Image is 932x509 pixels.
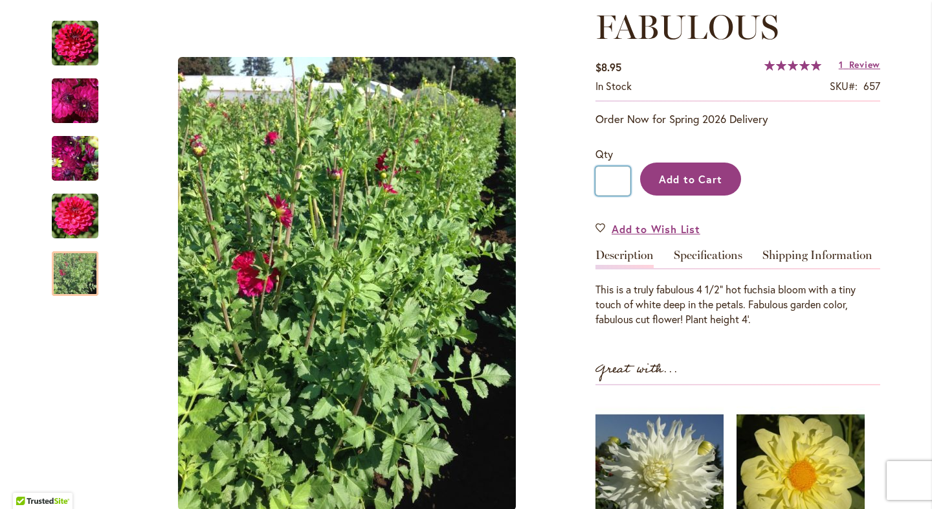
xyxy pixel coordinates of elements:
[52,238,98,296] div: FABULOUS
[849,58,880,71] span: Review
[595,359,678,380] strong: Great with...
[595,60,621,74] span: $8.95
[52,76,98,124] img: FABULOUS
[595,79,632,94] div: Availability
[762,249,872,268] a: Shipping Information
[612,221,700,236] span: Add to Wish List
[52,181,111,238] div: FABULOUS
[640,163,741,196] button: Add to Cart
[595,249,654,268] a: Description
[595,282,880,327] div: This is a truly fabulous 4 1/2" hot fuchsia bloom with a tiny touch of white deep in the petals. ...
[839,58,880,71] a: 1 Review
[52,123,111,181] div: FABULOUS
[839,58,843,71] span: 1
[863,79,880,94] div: 657
[10,463,46,499] iframe: Launch Accessibility Center
[659,172,723,186] span: Add to Cart
[595,147,613,161] span: Qty
[595,221,700,236] a: Add to Wish List
[52,193,98,240] img: FABULOUS
[830,79,858,93] strong: SKU
[595,6,779,47] span: FABULOUS
[52,65,111,123] div: FABULOUS
[674,249,742,268] a: Specifications
[764,60,821,71] div: 100%
[52,20,98,67] img: FABULOUS
[595,79,632,93] span: In stock
[595,249,880,327] div: Detailed Product Info
[595,111,880,127] p: Order Now for Spring 2026 Delivery
[52,8,111,65] div: FABULOUS
[52,128,98,190] img: FABULOUS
